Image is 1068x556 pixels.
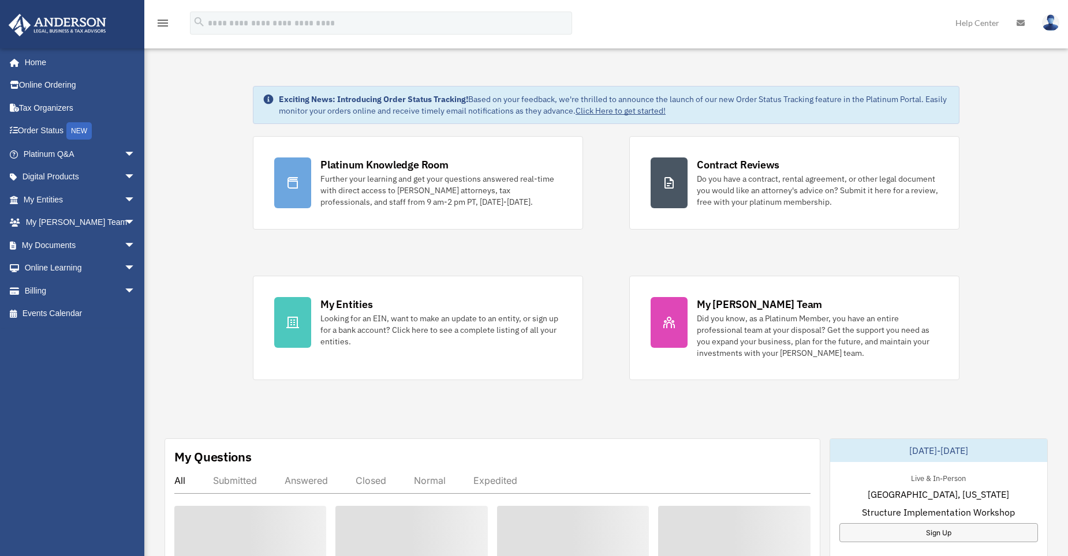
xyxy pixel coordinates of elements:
[1042,14,1059,31] img: User Pic
[473,475,517,486] div: Expedited
[629,136,959,230] a: Contract Reviews Do you have a contract, rental agreement, or other legal document you would like...
[285,475,328,486] div: Answered
[902,471,975,483] div: Live & In-Person
[253,136,583,230] a: Platinum Knowledge Room Further your learning and get your questions answered real-time with dire...
[124,257,147,280] span: arrow_drop_down
[320,297,372,311] div: My Entities
[124,166,147,189] span: arrow_drop_down
[697,313,938,359] div: Did you know, as a Platinum Member, you have an entire professional team at your disposal? Get th...
[830,439,1048,462] div: [DATE]-[DATE]
[862,505,1015,519] span: Structure Implementation Workshop
[5,14,110,36] img: Anderson Advisors Platinum Portal
[697,173,938,208] div: Do you have a contract, rental agreement, or other legal document you would like an attorney's ad...
[697,297,822,311] div: My [PERSON_NAME] Team
[414,475,446,486] div: Normal
[8,119,153,143] a: Order StatusNEW
[8,211,153,234] a: My [PERSON_NAME] Teamarrow_drop_down
[8,74,153,97] a: Online Ordering
[8,96,153,119] a: Tax Organizers
[868,487,1009,501] span: [GEOGRAPHIC_DATA], [US_STATE]
[66,122,92,140] div: NEW
[320,157,449,172] div: Platinum Knowledge Room
[8,257,153,280] a: Online Learningarrow_drop_down
[193,16,206,28] i: search
[320,313,562,347] div: Looking for an EIN, want to make an update to an entity, or sign up for a bank account? Click her...
[124,211,147,235] span: arrow_drop_down
[124,279,147,303] span: arrow_drop_down
[124,142,147,166] span: arrow_drop_down
[697,157,779,172] div: Contract Reviews
[8,279,153,302] a: Billingarrow_drop_down
[156,20,170,30] a: menu
[576,106,666,116] a: Click Here to get started!
[8,166,153,189] a: Digital Productsarrow_drop_down
[8,51,147,74] a: Home
[279,93,950,117] div: Based on your feedback, we're thrilled to announce the launch of our new Order Status Tracking fe...
[8,302,153,325] a: Events Calendar
[320,173,562,208] div: Further your learning and get your questions answered real-time with direct access to [PERSON_NAM...
[839,523,1039,542] a: Sign Up
[629,276,959,380] a: My [PERSON_NAME] Team Did you know, as a Platinum Member, you have an entire professional team at...
[8,188,153,211] a: My Entitiesarrow_drop_down
[356,475,386,486] div: Closed
[8,234,153,257] a: My Documentsarrow_drop_down
[124,234,147,257] span: arrow_drop_down
[156,16,170,30] i: menu
[279,94,468,104] strong: Exciting News: Introducing Order Status Tracking!
[253,276,583,380] a: My Entities Looking for an EIN, want to make an update to an entity, or sign up for a bank accoun...
[174,448,252,465] div: My Questions
[124,188,147,212] span: arrow_drop_down
[174,475,185,486] div: All
[213,475,257,486] div: Submitted
[8,142,153,166] a: Platinum Q&Aarrow_drop_down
